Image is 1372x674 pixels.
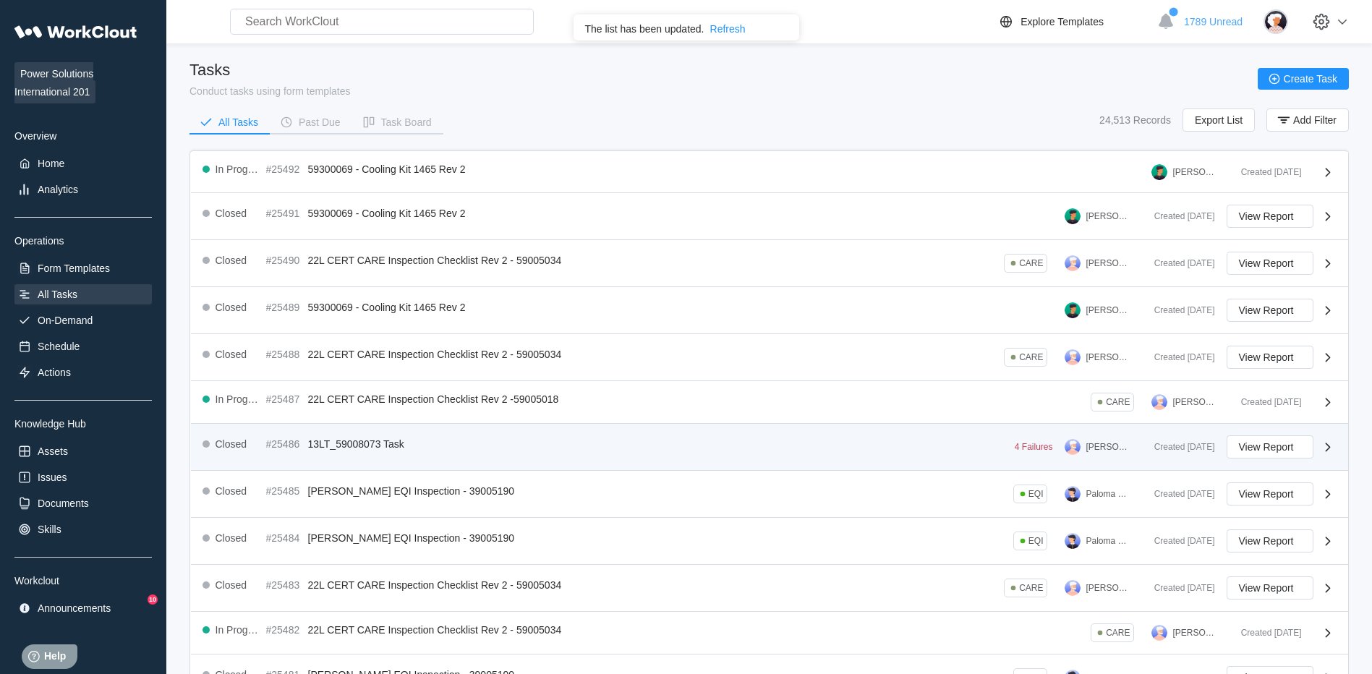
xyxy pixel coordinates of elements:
button: View Report [1227,435,1313,458]
div: Paloma De [DEMOGRAPHIC_DATA] [1086,536,1131,546]
div: [PERSON_NAME] [1173,397,1218,407]
div: #25486 [266,438,302,450]
div: #25488 [266,349,302,360]
img: user-3.png [1065,439,1081,455]
a: Explore Templates [997,13,1150,30]
div: Created [DATE] [1143,489,1215,499]
div: Actions [38,367,71,378]
div: [PERSON_NAME] [1086,442,1131,452]
div: 4 Failures [1015,442,1053,452]
div: All Tasks [218,117,258,127]
button: View Report [1227,299,1313,322]
img: user-3.png [1065,349,1081,365]
div: #25485 [266,485,302,497]
a: Closed#2548613LT_59008073 Task4 Failures[PERSON_NAME]Created [DATE]View Report [191,424,1348,471]
a: Schedule [14,336,152,357]
div: CARE [1019,583,1043,593]
div: #25491 [266,208,302,219]
div: Created [DATE] [1230,167,1302,177]
div: Created [DATE] [1143,583,1215,593]
span: View Report [1239,536,1294,546]
div: CARE [1019,352,1043,362]
img: user-3.png [1151,394,1167,410]
div: Created [DATE] [1143,442,1215,452]
span: [PERSON_NAME] EQI Inspection - 39005190 [308,485,515,497]
div: [PERSON_NAME] [1086,352,1131,362]
div: Refresh [710,23,746,35]
button: View Report [1227,529,1313,553]
a: In Progress#2549259300069 - Cooling Kit 1465 Rev 2[PERSON_NAME]Created [DATE] [191,152,1348,193]
div: Paloma De [DEMOGRAPHIC_DATA] [1086,489,1131,499]
div: EQI [1028,489,1044,499]
a: Closed#2548959300069 - Cooling Kit 1465 Rev 2[PERSON_NAME]Created [DATE]View Report [191,287,1348,334]
div: Operations [14,235,152,247]
img: user.png [1065,208,1081,224]
div: 24,513 Records [1099,114,1171,126]
div: Closed [216,579,247,591]
div: [PERSON_NAME] [1086,305,1131,315]
img: user-3.png [1065,580,1081,596]
span: 22L CERT CARE Inspection Checklist Rev 2 - 59005034 [308,579,562,591]
div: Assets [38,445,68,457]
button: Add Filter [1266,108,1349,132]
a: Closed#2549159300069 - Cooling Kit 1465 Rev 2[PERSON_NAME]Created [DATE]View Report [191,193,1348,240]
button: Task Board [352,111,443,133]
div: Created [DATE] [1143,352,1215,362]
img: user-5.png [1065,533,1081,549]
div: The list has been updated. [585,23,704,35]
span: 59300069 - Cooling Kit 1465 Rev 2 [308,163,466,175]
div: CARE [1106,628,1130,638]
span: 59300069 - Cooling Kit 1465 Rev 2 [308,208,466,219]
div: CARE [1019,258,1043,268]
div: #25492 [266,163,302,175]
div: [PERSON_NAME] [1173,167,1218,177]
button: Past Due [270,111,352,133]
div: [PERSON_NAME] [1086,258,1131,268]
img: user-4.png [1264,9,1288,34]
div: Announcements [38,602,111,614]
div: #25483 [266,579,302,591]
div: Workclout [14,575,152,586]
div: In Progress [216,393,260,405]
span: [PERSON_NAME] EQI Inspection - 39005190 [308,532,515,544]
span: Create Task [1284,74,1337,84]
span: 22L CERT CARE Inspection Checklist Rev 2 - 59005034 [308,349,562,360]
div: All Tasks [38,289,77,300]
span: 22L CERT CARE Inspection Checklist Rev 2 - 59005034 [308,255,562,266]
a: In Progress#2548222L CERT CARE Inspection Checklist Rev 2 - 59005034CARE[PERSON_NAME]Created [DATE] [191,612,1348,654]
div: Closed [216,485,247,497]
span: Add Filter [1293,115,1337,125]
div: Schedule [38,341,80,352]
img: user-3.png [1151,625,1167,641]
span: 59300069 - Cooling Kit 1465 Rev 2 [308,302,466,313]
button: View Report [1227,482,1313,505]
a: In Progress#2548722L CERT CARE Inspection Checklist Rev 2 -59005018CARE[PERSON_NAME]Created [DATE] [191,381,1348,424]
div: #25484 [266,532,302,544]
button: View Report [1227,252,1313,275]
div: In Progress [216,163,260,175]
a: Skills [14,519,152,539]
div: Form Templates [38,263,110,274]
img: user.png [1151,164,1167,180]
span: Power Solutions International 201 [14,62,95,103]
a: Assets [14,441,152,461]
a: Closed#2548822L CERT CARE Inspection Checklist Rev 2 - 59005034CARE[PERSON_NAME]Created [DATE]Vie... [191,334,1348,381]
a: Closed#2549022L CERT CARE Inspection Checklist Rev 2 - 59005034CARE[PERSON_NAME]Created [DATE]Vie... [191,240,1348,287]
input: Search WorkClout [230,9,534,35]
a: Documents [14,493,152,513]
div: Skills [38,524,61,535]
a: Issues [14,467,152,487]
a: Home [14,153,152,174]
span: 22L CERT CARE Inspection Checklist Rev 2 -59005018 [308,393,559,405]
img: user.png [1065,302,1081,318]
div: #25487 [266,393,302,405]
span: Export List [1195,115,1243,125]
span: 22L CERT CARE Inspection Checklist Rev 2 - 59005034 [308,624,562,636]
div: Closed [216,208,247,219]
span: View Report [1239,352,1294,362]
div: [PERSON_NAME] [1086,583,1131,593]
span: View Report [1239,583,1294,593]
div: In Progress [216,624,260,636]
a: Closed#25484[PERSON_NAME] EQI Inspection - 39005190EQIPaloma De [DEMOGRAPHIC_DATA]Created [DATE]V... [191,518,1348,565]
